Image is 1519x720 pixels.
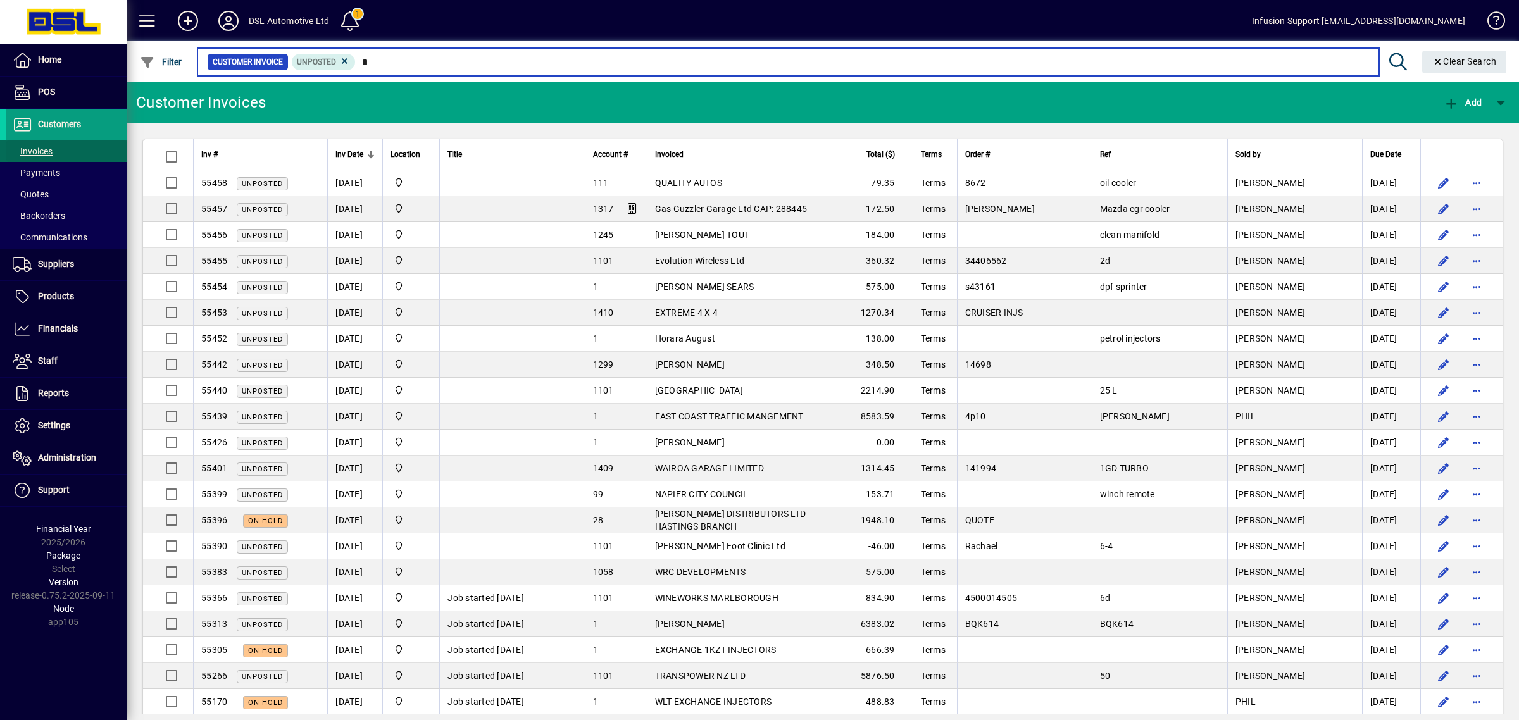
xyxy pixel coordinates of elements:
[327,585,382,611] td: [DATE]
[1100,385,1118,395] span: 25 L
[837,378,913,404] td: 2214.90
[965,515,994,525] span: QUOTE
[6,410,127,442] a: Settings
[6,77,127,108] a: POS
[201,541,227,551] span: 55390
[655,282,754,292] span: [PERSON_NAME] SEARS
[1362,378,1420,404] td: [DATE]
[391,357,432,371] span: Central
[297,58,336,66] span: Unposted
[1434,354,1454,375] button: Edit
[391,202,432,216] span: Central
[49,577,78,587] span: Version
[965,463,997,473] span: 141994
[593,282,598,292] span: 1
[965,147,990,161] span: Order #
[593,463,614,473] span: 1409
[837,430,913,456] td: 0.00
[1466,276,1487,297] button: More options
[837,326,913,352] td: 138.00
[391,487,432,501] span: Central
[1434,458,1454,478] button: Edit
[391,147,420,161] span: Location
[1422,51,1507,73] button: Clear
[1235,307,1305,318] span: [PERSON_NAME]
[1434,302,1454,323] button: Edit
[1441,91,1485,114] button: Add
[655,437,725,447] span: [PERSON_NAME]
[1100,411,1170,421] span: [PERSON_NAME]
[1466,380,1487,400] button: More options
[837,456,913,481] td: 1314.45
[1478,3,1503,44] a: Knowledge Base
[248,517,283,525] span: On hold
[327,170,382,196] td: [DATE]
[13,146,53,156] span: Invoices
[1100,204,1170,214] span: Mazda egr cooler
[327,481,382,507] td: [DATE]
[655,509,811,531] span: [PERSON_NAME] DISTRIBUTORS LTD - HASTINGS BRANCH
[965,282,996,292] span: s43161
[1434,225,1454,245] button: Edit
[391,332,432,345] span: Central
[1370,147,1401,161] span: Due Date
[921,282,946,292] span: Terms
[1235,147,1261,161] span: Sold by
[1235,178,1305,188] span: [PERSON_NAME]
[242,232,283,240] span: Unposted
[655,147,829,161] div: Invoiced
[327,559,382,585] td: [DATE]
[13,189,49,199] span: Quotes
[1100,541,1113,551] span: 6-4
[6,442,127,474] a: Administration
[655,359,725,369] span: [PERSON_NAME]
[965,411,986,421] span: 4p10
[1434,484,1454,504] button: Edit
[837,352,913,378] td: 348.50
[327,404,382,430] td: [DATE]
[921,147,942,161] span: Terms
[1100,333,1161,344] span: petrol injectors
[655,541,785,551] span: [PERSON_NAME] Foot Clinic Ltd
[921,489,946,499] span: Terms
[593,359,614,369] span: 1299
[327,274,382,300] td: [DATE]
[1100,147,1220,161] div: Ref
[1100,178,1137,188] span: oil cooler
[6,475,127,506] a: Support
[201,282,227,292] span: 55454
[391,176,432,190] span: Central
[1434,432,1454,452] button: Edit
[335,147,363,161] span: Inv Date
[447,147,462,161] span: Title
[327,430,382,456] td: [DATE]
[242,439,283,447] span: Unposted
[6,345,127,377] a: Staff
[1434,510,1454,530] button: Edit
[1235,541,1305,551] span: [PERSON_NAME]
[1362,559,1420,585] td: [DATE]
[921,256,946,266] span: Terms
[201,204,227,214] span: 55457
[921,437,946,447] span: Terms
[1466,458,1487,478] button: More options
[921,359,946,369] span: Terms
[1362,352,1420,378] td: [DATE]
[327,326,382,352] td: [DATE]
[391,306,432,320] span: Central
[327,507,382,533] td: [DATE]
[1434,666,1454,686] button: Edit
[1235,282,1305,292] span: [PERSON_NAME]
[213,56,283,68] span: Customer Invoice
[655,567,746,577] span: WRC DEVELOPMENTS
[6,140,127,162] a: Invoices
[1362,585,1420,611] td: [DATE]
[921,333,946,344] span: Terms
[201,593,227,603] span: 55366
[593,489,604,499] span: 99
[1100,489,1155,499] span: winch remote
[327,248,382,274] td: [DATE]
[1466,328,1487,349] button: More options
[242,283,283,292] span: Unposted
[593,541,614,551] span: 1101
